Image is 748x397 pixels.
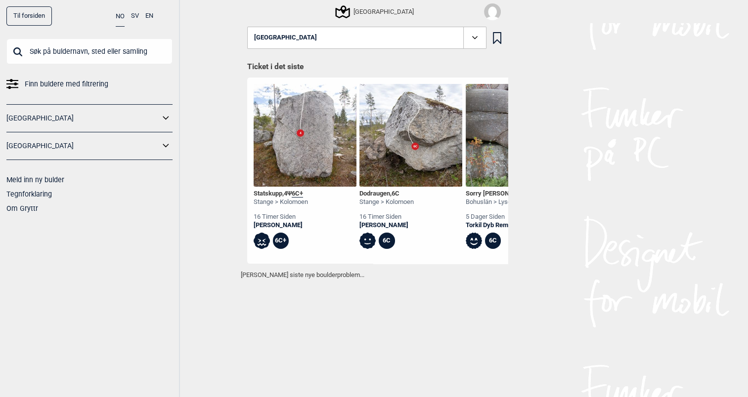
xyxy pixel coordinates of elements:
button: [GEOGRAPHIC_DATA] [247,27,486,49]
button: EN [145,6,153,26]
div: Stange > Kolomoen [359,198,414,206]
div: Bohuslän > Lysekil [466,198,541,206]
h1: Ticket i det siste [247,62,501,73]
a: [GEOGRAPHIC_DATA] [6,111,160,125]
a: Om Gryttr [6,204,38,212]
a: Torkil Dyb Remøy [466,221,541,230]
img: User fallback1 [484,3,501,20]
button: SV [131,6,139,26]
img: Statskupp [254,84,356,187]
a: [PERSON_NAME] [359,221,414,230]
a: Finn buldere med filtrering [6,77,173,91]
input: Søk på buldernavn, sted eller samling [6,39,173,64]
a: [GEOGRAPHIC_DATA] [6,139,160,153]
div: 6C [485,233,501,249]
div: Stange > Kolomoen [254,198,308,206]
span: [GEOGRAPHIC_DATA] [254,34,317,41]
div: 6C+ [273,233,289,249]
div: [GEOGRAPHIC_DATA] [337,6,414,18]
div: 16 timer siden [359,213,414,221]
span: 6C+ [292,190,303,198]
a: Meld inn ny bulder [6,176,64,184]
div: 16 timer siden [254,213,308,221]
a: Tegnforklaring [6,190,52,198]
div: 6C [379,233,395,249]
span: 6C [392,190,399,197]
p: [PERSON_NAME] siste nye boulderproblem... [241,270,508,280]
a: [PERSON_NAME] [254,221,308,230]
img: Dodraugen [359,84,462,187]
a: Til forsiden [6,6,52,26]
div: Statskupp , Ψ [254,190,308,198]
button: NO [116,6,125,27]
span: Finn buldere med filtrering [25,77,108,91]
div: Dodraugen , [359,190,414,198]
div: 5 dager siden [466,213,541,221]
span: 4 [284,190,287,197]
img: Sorry Stig [466,84,569,187]
div: Sorry [PERSON_NAME] , [466,190,541,198]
